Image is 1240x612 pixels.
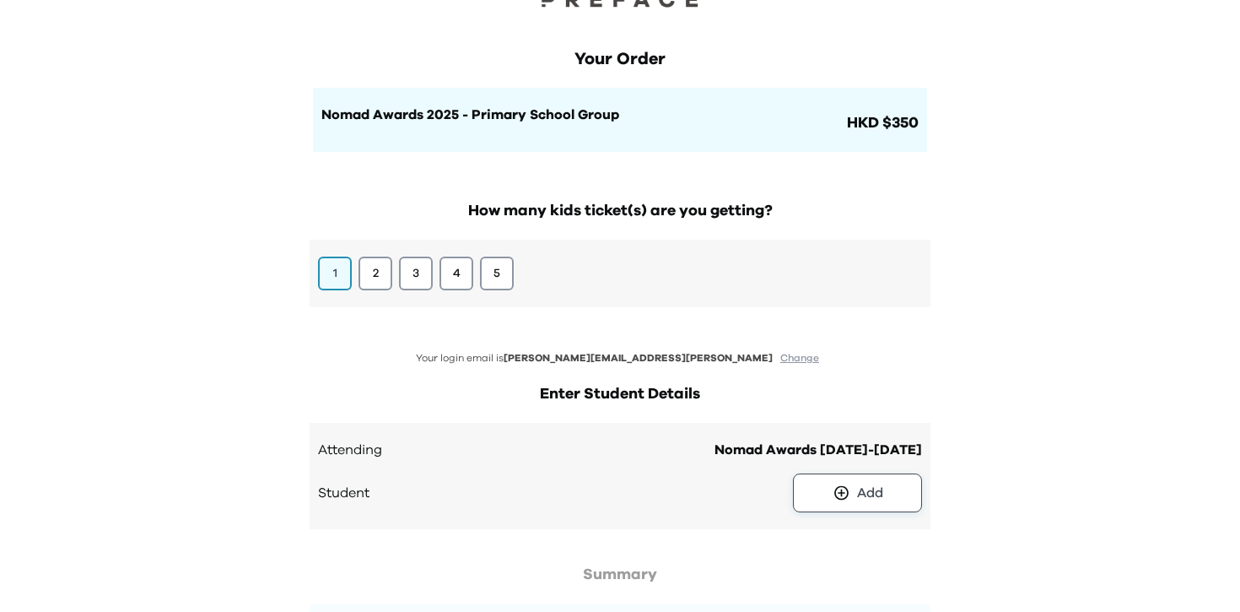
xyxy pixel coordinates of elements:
[857,483,883,503] div: Add
[714,440,922,460] span: Nomad Awards [DATE]-[DATE]
[310,382,930,406] h2: Enter Student Details
[318,257,352,290] button: 1
[318,440,382,460] span: Attending
[439,257,473,290] button: 4
[310,351,930,366] p: Your login email is
[318,483,369,503] span: Student
[359,257,392,290] button: 2
[504,353,773,363] span: [PERSON_NAME][EMAIL_ADDRESS][PERSON_NAME]
[793,474,922,512] button: Add
[321,105,844,125] h1: Nomad Awards 2025 - Primary School Group
[480,257,514,290] button: 5
[775,351,824,366] button: Change
[313,47,927,71] div: Your Order
[399,257,433,290] button: 3
[844,111,919,135] span: HKD $350
[310,199,930,223] h2: How many kids ticket(s) are you getting?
